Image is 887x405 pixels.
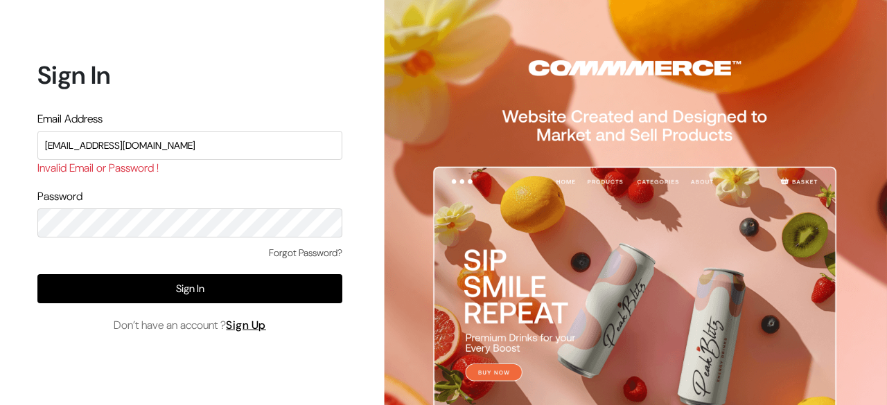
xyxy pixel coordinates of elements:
label: Email Address [37,111,103,127]
button: Sign In [37,274,342,303]
label: Invalid Email or Password ! [37,160,159,177]
span: Don’t have an account ? [114,317,266,334]
a: Sign Up [226,318,266,332]
h1: Sign In [37,60,342,90]
label: Password [37,188,82,205]
a: Forgot Password? [269,246,342,260]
